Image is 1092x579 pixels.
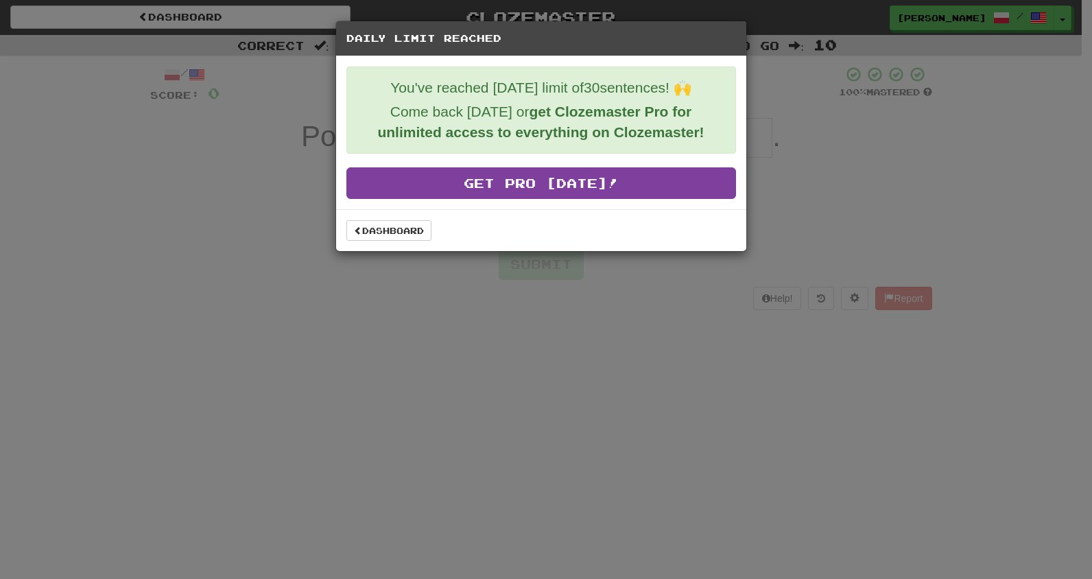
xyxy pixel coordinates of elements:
[346,167,736,199] a: Get Pro [DATE]!
[346,220,431,241] a: Dashboard
[357,78,725,98] p: You've reached [DATE] limit of 30 sentences! 🙌
[377,104,704,140] strong: get Clozemaster Pro for unlimited access to everything on Clozemaster!
[346,32,736,45] h5: Daily Limit Reached
[357,102,725,143] p: Come back [DATE] or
